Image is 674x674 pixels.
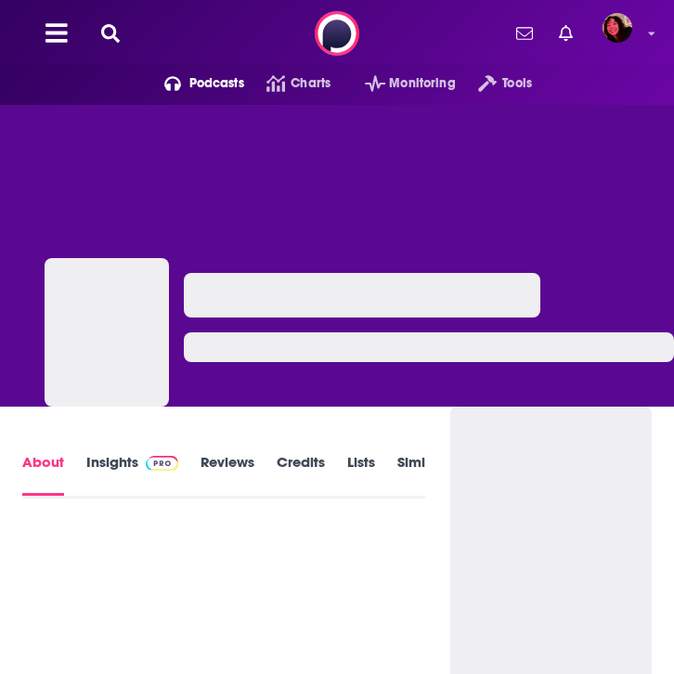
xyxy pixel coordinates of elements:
[397,454,443,496] a: Similar
[551,18,580,49] a: Show notifications dropdown
[22,454,64,496] a: About
[603,13,643,54] a: Logged in as Kathryn-Musilek
[142,69,244,98] button: open menu
[603,13,632,43] img: User Profile
[146,456,178,471] img: Podchaser Pro
[291,71,331,97] span: Charts
[244,69,331,98] a: Charts
[509,18,540,49] a: Show notifications dropdown
[603,13,632,43] span: Logged in as Kathryn-Musilek
[347,454,375,496] a: Lists
[315,11,359,56] img: Podchaser - Follow, Share and Rate Podcasts
[201,454,254,496] a: Reviews
[277,454,325,496] a: Credits
[502,71,532,97] span: Tools
[389,71,455,97] span: Monitoring
[456,69,532,98] button: open menu
[86,454,178,496] a: InsightsPodchaser Pro
[343,69,456,98] button: open menu
[189,71,244,97] span: Podcasts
